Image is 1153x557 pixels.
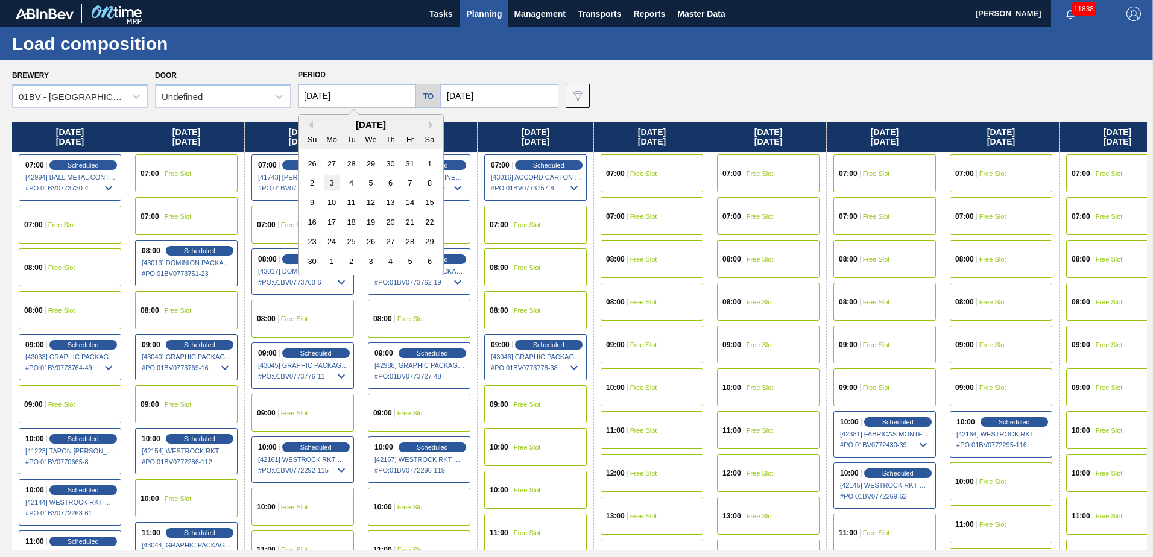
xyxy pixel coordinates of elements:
[747,170,774,177] span: Free Slot
[141,495,159,502] span: 10:00
[257,221,276,228] span: 07:00
[402,214,418,230] div: Choose Friday, November 21st, 2025
[1096,384,1123,391] span: Free Slot
[257,409,276,417] span: 09:00
[142,247,160,254] span: 08:00
[955,341,974,348] span: 09:00
[1072,170,1090,177] span: 07:00
[747,470,774,477] span: Free Slot
[362,156,379,172] div: Choose Wednesday, October 29th, 2025
[258,256,277,263] span: 08:00
[490,529,508,537] span: 11:00
[362,253,379,269] div: Choose Wednesday, December 3rd, 2025
[1096,427,1123,434] span: Free Slot
[374,362,465,369] span: [42988] GRAPHIC PACKAGING INTERNATIONA - 0008221069
[362,214,379,230] div: Choose Wednesday, November 19th, 2025
[955,256,974,263] span: 08:00
[25,455,116,469] span: # PO : 01BV0770665-8
[374,456,465,463] span: [42167] WESTROCK RKT COMPANY CORRUGATE - 0008323370
[304,156,320,172] div: Choose Sunday, October 26th, 2025
[1096,170,1123,177] span: Free Slot
[24,307,43,314] span: 08:00
[514,307,541,314] span: Free Slot
[1072,512,1090,520] span: 11:00
[722,384,741,391] span: 10:00
[747,512,774,520] span: Free Slot
[606,170,625,177] span: 07:00
[165,307,192,314] span: Free Slot
[142,447,232,455] span: [42154] WESTROCK RKT COMPANY CORRUGATE - 0008323370
[514,486,541,494] span: Free Slot
[747,213,774,220] span: Free Slot
[722,470,741,477] span: 12:00
[141,213,159,220] span: 07:00
[747,298,774,306] span: Free Slot
[142,341,160,348] span: 09:00
[397,546,425,553] span: Free Slot
[402,233,418,250] div: Choose Friday, November 28th, 2025
[142,353,232,360] span: [43040] GRAPHIC PACKAGING INTERNATIONA - 0008221069
[955,170,974,177] span: 07:00
[491,181,581,195] span: # PO : 01BV0773757-8
[943,122,1059,152] div: [DATE] [DATE]
[257,546,276,553] span: 11:00
[1126,7,1141,21] img: Logout
[606,470,625,477] span: 12:00
[382,156,399,172] div: Choose Thursday, October 30th, 2025
[979,256,1006,263] span: Free Slot
[979,298,1006,306] span: Free Slot
[25,550,116,557] span: [43039] GRAPHIC PACKAGING INTERNATIONA - 0008221069
[25,341,44,348] span: 09:00
[374,444,393,451] span: 10:00
[155,71,177,80] label: Door
[162,92,203,102] div: Undefined
[142,455,232,469] span: # PO : 01BV0772286-112
[258,463,349,477] span: # PO : 01BV0772292-115
[956,438,1047,452] span: # PO : 01BV0772295-116
[25,360,116,375] span: # PO : 01BV0773764-49
[839,256,858,263] span: 08:00
[1096,298,1123,306] span: Free Slot
[956,418,975,426] span: 10:00
[466,7,502,21] span: Planning
[839,384,858,391] span: 09:00
[25,506,116,520] span: # PO : 01BV0772268-61
[863,213,890,220] span: Free Slot
[382,175,399,191] div: Choose Thursday, November 6th, 2025
[25,174,116,181] span: [42994] BALL METAL CONTAINER GROUP - 0008342641
[490,221,508,228] span: 07:00
[324,233,340,250] div: Choose Monday, November 24th, 2025
[863,256,890,263] span: Free Slot
[514,264,541,271] span: Free Slot
[24,221,43,228] span: 07:00
[142,529,160,537] span: 11:00
[606,256,625,263] span: 08:00
[25,499,116,506] span: [42144] WESTROCK RKT COMPANY CORRUGATE - 0008323370
[374,369,465,383] span: # PO : 01BV0773727-48
[402,194,418,210] div: Choose Friday, November 14th, 2025
[402,156,418,172] div: Choose Friday, October 31st, 2025
[606,384,625,391] span: 10:00
[304,194,320,210] div: Choose Sunday, November 9th, 2025
[1096,470,1123,477] span: Free Slot
[1072,341,1090,348] span: 09:00
[382,253,399,269] div: Choose Thursday, December 4th, 2025
[16,8,74,19] img: TNhmsLtSVTkK8tSr43FrP2fwEKptu5GPRR3wAAAABJRU5ErkJggg==
[304,131,320,148] div: Su
[298,84,415,108] input: mm/dd/yyyy
[1096,341,1123,348] span: Free Slot
[882,470,914,477] span: Scheduled
[490,401,508,408] span: 09:00
[245,122,361,152] div: [DATE] [DATE]
[840,482,930,489] span: [42145] WESTROCK RKT COMPANY CORRUGATE - 0008323370
[630,298,657,306] span: Free Slot
[48,264,75,271] span: Free Slot
[979,384,1006,391] span: Free Slot
[863,384,890,391] span: Free Slot
[19,92,126,102] div: 01BV - [GEOGRAPHIC_DATA] Brewery
[722,170,741,177] span: 07:00
[747,341,774,348] span: Free Slot
[956,430,1047,438] span: [42164] WESTROCK RKT COMPANY CORRUGATE - 0008323370
[382,233,399,250] div: Choose Thursday, November 27th, 2025
[514,529,541,537] span: Free Slot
